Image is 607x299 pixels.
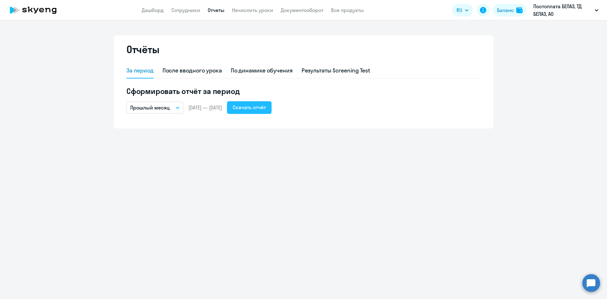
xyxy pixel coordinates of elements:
div: Скачать отчёт [233,103,266,111]
h5: Сформировать отчёт за период [126,86,481,96]
span: [DATE] — [DATE] [188,104,222,111]
button: RU [452,4,473,16]
a: Отчеты [208,7,224,13]
p: Постоплата БЕЛАЗ, ТД БЕЛАЗ, АО [533,3,592,18]
div: За период [126,66,154,75]
div: Баланс [497,6,514,14]
img: balance [516,7,523,13]
a: Сотрудники [171,7,200,13]
a: Документооборот [281,7,323,13]
div: Результаты Screening Test [302,66,371,75]
button: Скачать отчёт [227,101,272,114]
h2: Отчёты [126,43,159,56]
button: Балансbalance [493,4,526,16]
span: RU [457,6,462,14]
div: По динамике обучения [231,66,293,75]
div: После вводного урока [162,66,222,75]
button: Прошлый месяц [126,102,183,114]
button: Постоплата БЕЛАЗ, ТД БЕЛАЗ, АО [530,3,602,18]
p: Прошлый месяц [130,104,170,111]
a: Начислить уроки [232,7,273,13]
a: Дашборд [142,7,164,13]
a: Все продукты [331,7,364,13]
